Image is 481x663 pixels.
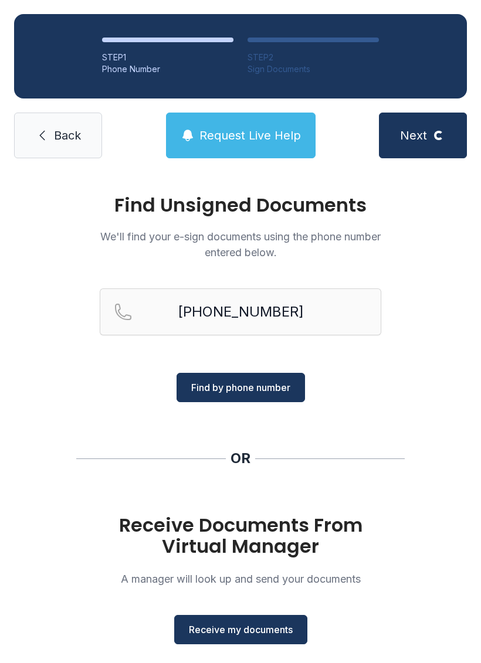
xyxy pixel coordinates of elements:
[191,380,290,395] span: Find by phone number
[100,288,381,335] input: Reservation phone number
[102,63,233,75] div: Phone Number
[54,127,81,144] span: Back
[102,52,233,63] div: STEP 1
[400,127,427,144] span: Next
[100,515,381,557] h1: Receive Documents From Virtual Manager
[199,127,301,144] span: Request Live Help
[100,571,381,587] p: A manager will look up and send your documents
[248,52,379,63] div: STEP 2
[100,229,381,260] p: We'll find your e-sign documents using the phone number entered below.
[231,449,250,468] div: OR
[248,63,379,75] div: Sign Documents
[100,196,381,215] h1: Find Unsigned Documents
[189,623,293,637] span: Receive my documents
